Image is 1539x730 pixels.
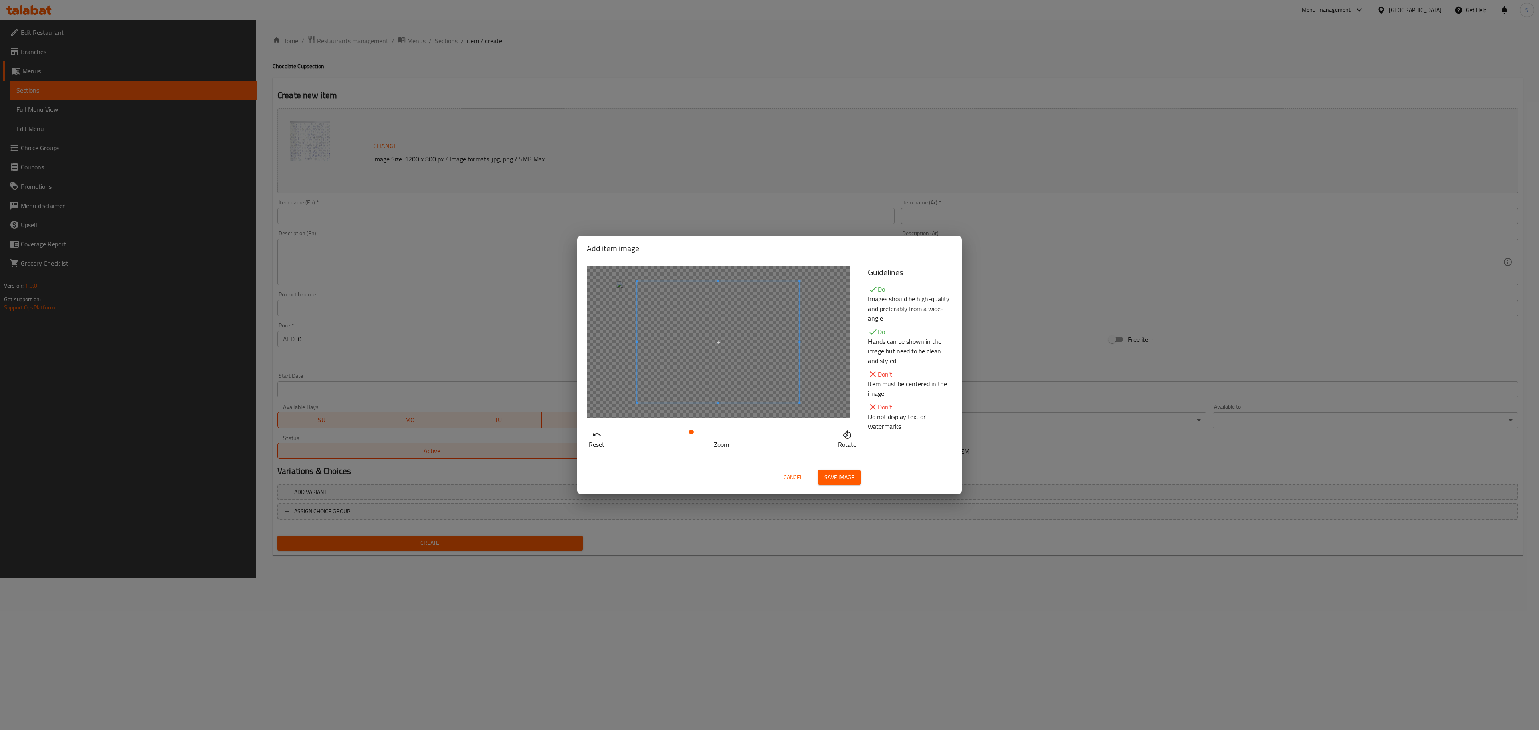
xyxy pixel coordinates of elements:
p: Images should be high-quality and preferably from a wide-angle [868,294,952,323]
h2: Add item image [587,242,952,255]
button: Rotate [836,428,858,448]
p: Reset [589,440,604,449]
button: Save image [818,470,861,485]
p: Don't [868,369,952,379]
p: Item must be centered in the image [868,379,952,398]
h5: Guidelines [868,266,952,279]
p: Do [868,327,952,337]
p: Do not display text or watermarks [868,412,952,431]
span: Save image [824,472,854,482]
button: Reset [587,428,606,448]
p: Hands can be shown in the image but need to be clean and styled [868,337,952,365]
p: Zoom [691,440,751,449]
p: Do [868,284,952,294]
button: Cancel [780,470,806,485]
span: Cancel [784,472,803,482]
p: Rotate [838,440,856,449]
p: Don't [868,402,952,412]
